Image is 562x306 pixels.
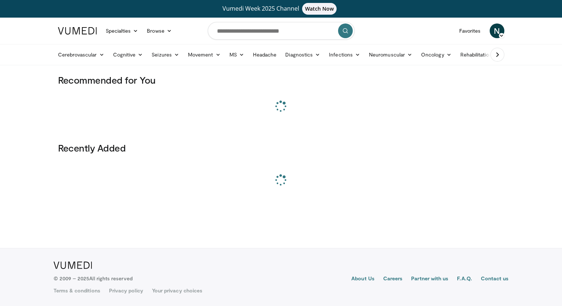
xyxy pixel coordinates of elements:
a: Favorites [455,23,485,38]
a: Headache [249,47,281,62]
a: Vumedi Week 2025 ChannelWatch Now [59,3,503,15]
a: Browse [142,23,176,38]
a: Neuromuscular [365,47,417,62]
span: All rights reserved [89,275,132,281]
span: Vumedi Week 2025 Channel [222,4,340,12]
span: Watch Now [302,3,337,15]
a: Rehabilitation [456,47,496,62]
img: VuMedi Logo [58,27,97,34]
a: Movement [184,47,225,62]
a: Privacy policy [109,287,143,294]
a: Specialties [101,23,143,38]
a: Your privacy choices [152,287,202,294]
a: Cerebrovascular [54,47,109,62]
a: Cognitive [109,47,148,62]
a: Careers [383,275,403,284]
a: Infections [324,47,365,62]
a: About Us [351,275,374,284]
a: MS [225,47,249,62]
a: Contact us [481,275,509,284]
a: Terms & conditions [54,287,100,294]
a: N [490,23,504,38]
img: VuMedi Logo [54,262,92,269]
a: Diagnostics [281,47,324,62]
p: © 2009 – 2025 [54,275,133,282]
h3: Recently Added [58,142,504,154]
a: Seizures [147,47,184,62]
h3: Recommended for You [58,74,504,86]
a: Partner with us [411,275,448,284]
a: F.A.Q. [457,275,472,284]
a: Oncology [417,47,456,62]
input: Search topics, interventions [208,22,355,40]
